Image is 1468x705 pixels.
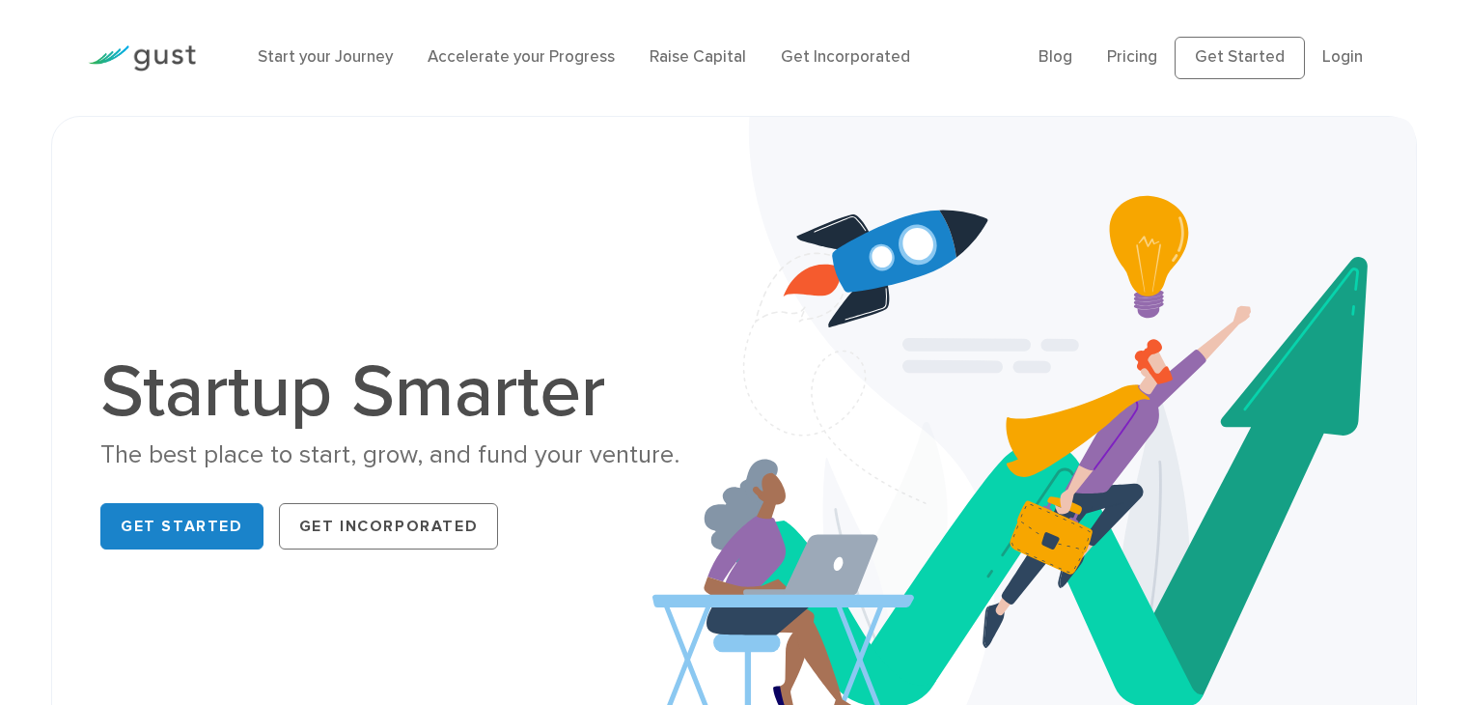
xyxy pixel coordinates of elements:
h1: Startup Smarter [100,355,719,429]
a: Blog [1039,47,1072,67]
a: Login [1322,47,1363,67]
a: Start your Journey [258,47,393,67]
a: Get Started [100,503,263,550]
div: The best place to start, grow, and fund your venture. [100,438,719,472]
a: Accelerate your Progress [428,47,615,67]
a: Raise Capital [650,47,746,67]
a: Get Incorporated [781,47,910,67]
a: Get Started [1175,37,1305,79]
img: Gust Logo [88,45,196,71]
a: Get Incorporated [279,503,499,550]
a: Pricing [1107,47,1157,67]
